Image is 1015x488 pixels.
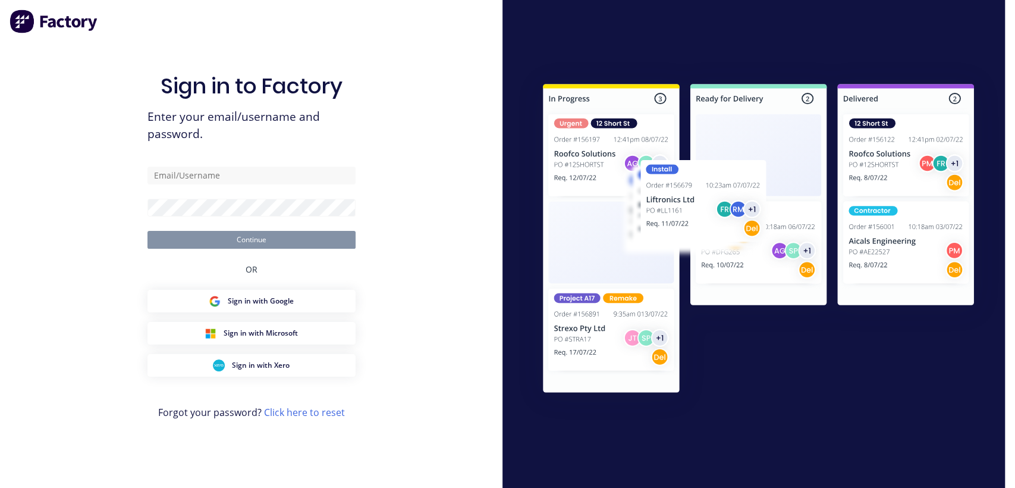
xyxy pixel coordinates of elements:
img: Xero Sign in [213,359,225,371]
img: Microsoft Sign in [205,327,216,339]
span: Forgot your password? [158,405,345,420]
input: Email/Username [147,167,356,184]
button: Continue [147,231,356,249]
img: Sign in [517,60,1000,421]
button: Microsoft Sign inSign in with Microsoft [147,322,356,345]
img: Google Sign in [209,295,221,307]
a: Click here to reset [264,406,345,419]
button: Google Sign inSign in with Google [147,290,356,312]
div: OR [246,249,257,290]
span: Sign in with Xero [232,360,290,371]
h1: Sign in to Factory [161,73,342,99]
button: Xero Sign inSign in with Xero [147,354,356,377]
span: Sign in with Google [228,296,294,306]
span: Enter your email/username and password. [147,108,356,143]
span: Sign in with Microsoft [224,328,298,339]
img: Factory [10,10,99,33]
